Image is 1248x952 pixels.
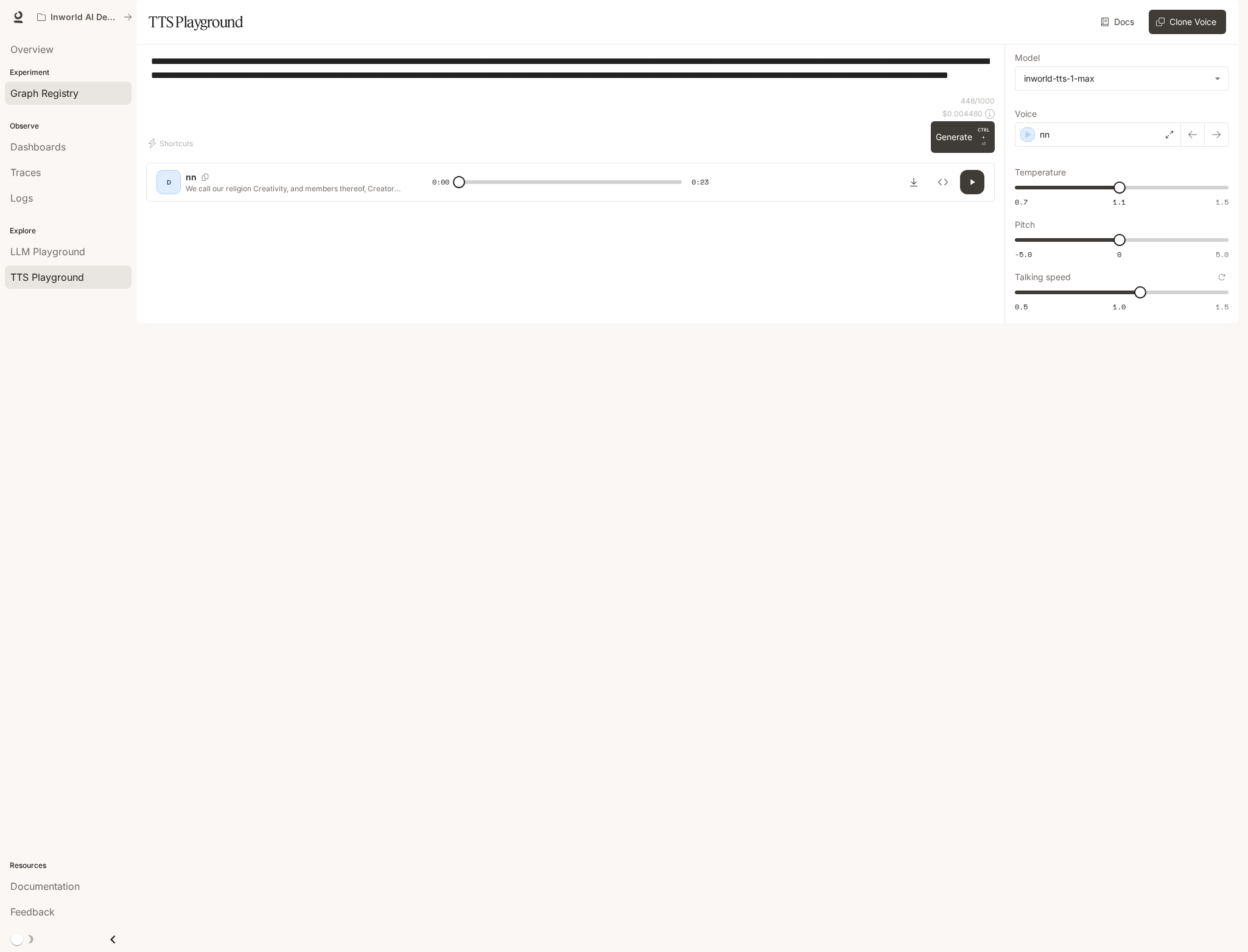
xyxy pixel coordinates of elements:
[1015,168,1066,177] p: Temperature
[159,172,178,192] div: D
[1015,67,1228,90] div: inworld-tts-1-max
[32,5,138,29] button: All workspaces
[1216,301,1229,312] span: 1.5
[1113,301,1126,312] span: 1.0
[146,133,198,153] button: Shortcuts
[961,96,995,106] p: 448 / 1000
[149,10,243,34] h1: TTS Playground
[1098,10,1139,34] a: Docs
[1024,72,1208,85] div: inworld-tts-1-max
[902,170,926,194] button: Download audio
[51,12,119,23] p: Inworld AI Demos
[931,121,995,153] button: GenerateCTRL +⏎
[1015,110,1037,118] p: Voice
[197,174,214,181] button: Copy Voice ID
[432,176,449,188] span: 0:00
[1149,10,1226,34] button: Clone Voice
[1215,270,1229,284] button: Reset to default
[1216,197,1229,207] span: 1.5
[186,183,403,194] p: We call our religion Creativity, and members thereof, Creators, because, we believe these words, ...
[1117,249,1121,259] span: 0
[692,176,709,188] span: 0:23
[1015,197,1028,207] span: 0.7
[1015,220,1035,229] p: Pitch
[1040,129,1050,141] p: nn
[1113,197,1126,207] span: 1.1
[942,108,983,119] p: $ 0.004480
[1216,249,1229,259] span: 5.0
[977,126,990,141] p: CTRL +
[1015,54,1040,62] p: Model
[931,170,955,194] button: Inspect
[186,171,197,183] p: nn
[977,126,990,148] p: ⏎
[1015,273,1071,281] p: Talking speed
[1015,301,1028,312] span: 0.5
[1015,249,1032,259] span: -5.0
